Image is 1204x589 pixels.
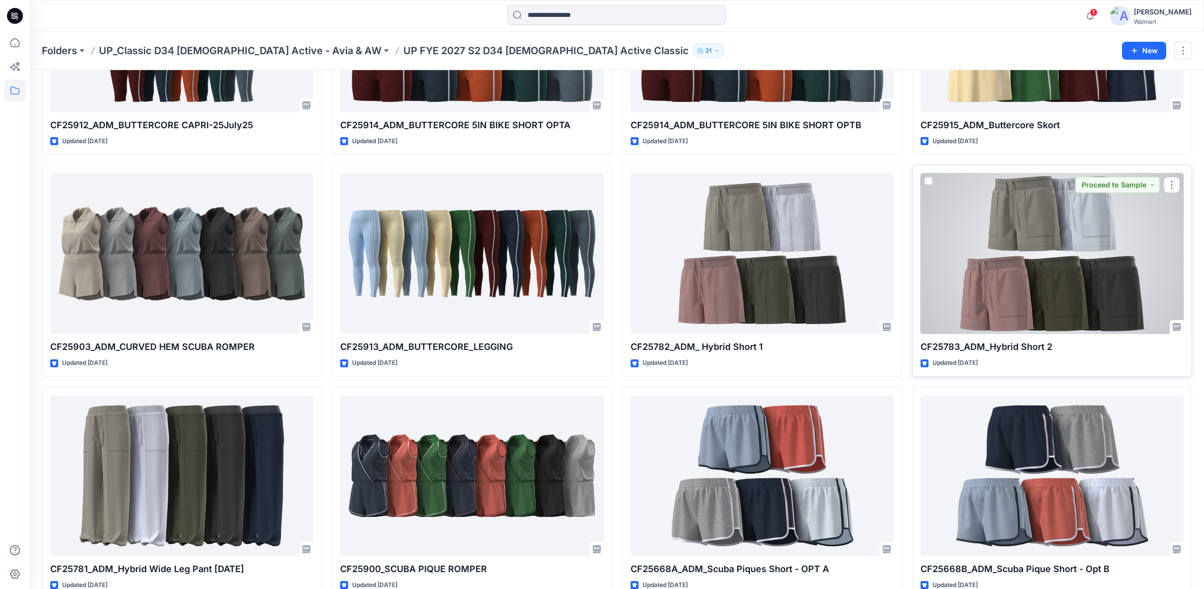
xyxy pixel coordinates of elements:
p: CF25914_ADM_BUTTERCORE 5IN BIKE SHORT OPTB [631,118,894,132]
p: CF25903_ADM_CURVED HEM SCUBA ROMPER [50,340,313,354]
a: CF25781_ADM_Hybrid Wide Leg Pant 24JUL25 [50,395,313,556]
p: CF25913_ADM_BUTTERCORE_LEGGING [340,340,603,354]
p: Updated [DATE] [932,136,978,147]
p: CF25914_ADM_BUTTERCORE 5IN BIKE SHORT OPTA [340,118,603,132]
img: avatar [1110,6,1130,26]
div: Walmart [1134,18,1192,25]
a: Folders [42,44,77,58]
p: CF25912_ADM_BUTTERCORE CAPRI-25July25 [50,118,313,132]
p: CF25668B_ADM_Scuba Pique Short - Opt B [921,562,1184,576]
a: CF25903_ADM_CURVED HEM SCUBA ROMPER [50,173,313,334]
a: CF25783_ADM_Hybrid Short 2 [921,173,1184,334]
a: CF25782_ADM_ Hybrid Short 1 [631,173,894,334]
p: CF25915_ADM_Buttercore Skort [921,118,1184,132]
p: Updated [DATE] [643,358,688,368]
button: 31 [693,44,724,58]
a: CF25668B_ADM_Scuba Pique Short - Opt B [921,395,1184,556]
div: [PERSON_NAME] [1134,6,1192,18]
a: CF25900_SCUBA PIQUE ROMPER [340,395,603,556]
p: Updated [DATE] [352,358,397,368]
p: UP FYE 2027 S2 D34 [DEMOGRAPHIC_DATA] Active Classic [403,44,689,58]
a: CF25668A_ADM_Scuba Piques Short - OPT A [631,395,894,556]
p: Updated [DATE] [932,358,978,368]
p: Updated [DATE] [62,358,107,368]
button: New [1122,42,1166,60]
p: 31 [705,45,712,56]
span: 1 [1090,8,1098,16]
a: UP_Classic D34 [DEMOGRAPHIC_DATA] Active - Avia & AW [99,44,381,58]
p: CF25668A_ADM_Scuba Piques Short - OPT A [631,562,894,576]
a: CF25913_ADM_BUTTERCORE_LEGGING [340,173,603,334]
p: CF25783_ADM_Hybrid Short 2 [921,340,1184,354]
p: CF25781_ADM_Hybrid Wide Leg Pant [DATE] [50,562,313,576]
p: CF25900_SCUBA PIQUE ROMPER [340,562,603,576]
p: Updated [DATE] [643,136,688,147]
p: Updated [DATE] [352,136,397,147]
p: Updated [DATE] [62,136,107,147]
p: CF25782_ADM_ Hybrid Short 1 [631,340,894,354]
